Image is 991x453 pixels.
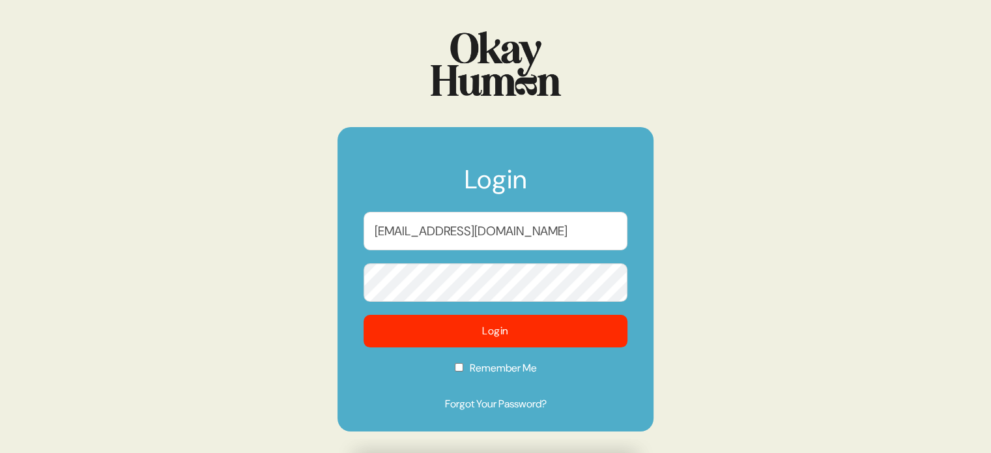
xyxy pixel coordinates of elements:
[431,31,561,96] img: Logo
[364,315,627,347] button: Login
[364,396,627,412] a: Forgot Your Password?
[455,363,463,372] input: Remember Me
[364,166,627,205] h1: Login
[364,360,627,385] label: Remember Me
[364,212,627,250] input: Email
